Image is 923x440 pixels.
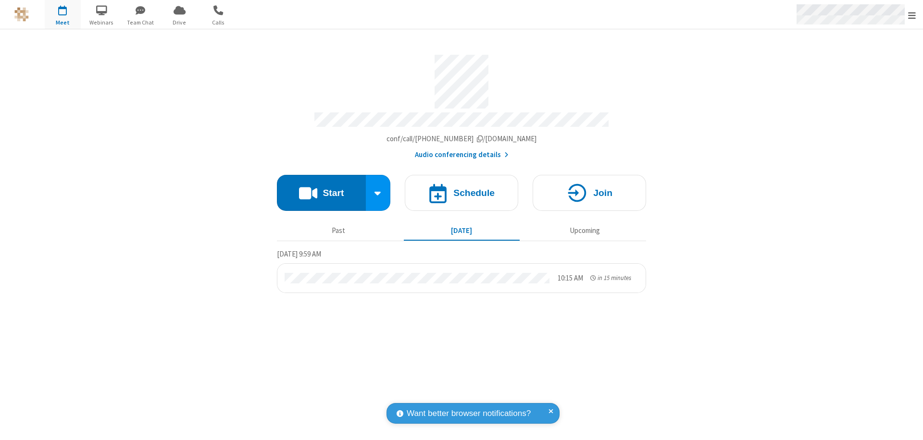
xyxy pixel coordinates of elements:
[593,188,612,197] h4: Join
[277,248,646,293] section: Today's Meetings
[598,274,631,282] span: in 15 minutes
[415,149,509,160] button: Audio conferencing details
[366,175,391,211] div: Start conference options
[405,175,518,211] button: Schedule
[14,7,29,22] img: QA Selenium DO NOT DELETE OR CHANGE
[84,18,120,27] span: Webinars
[387,134,537,145] button: Copy my meeting room linkCopy my meeting room link
[45,18,81,27] span: Meet
[527,221,643,240] button: Upcoming
[277,249,321,258] span: [DATE] 9:59 AM
[200,18,237,27] span: Calls
[533,175,646,211] button: Join
[558,273,583,284] div: 10:15 AM
[404,221,520,240] button: [DATE]
[323,188,344,197] h4: Start
[162,18,198,27] span: Drive
[453,188,495,197] h4: Schedule
[277,48,646,160] section: Account details
[281,221,397,240] button: Past
[387,134,537,143] span: Copy my meeting room link
[407,407,531,420] span: Want better browser notifications?
[277,175,366,211] button: Start
[123,18,159,27] span: Team Chat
